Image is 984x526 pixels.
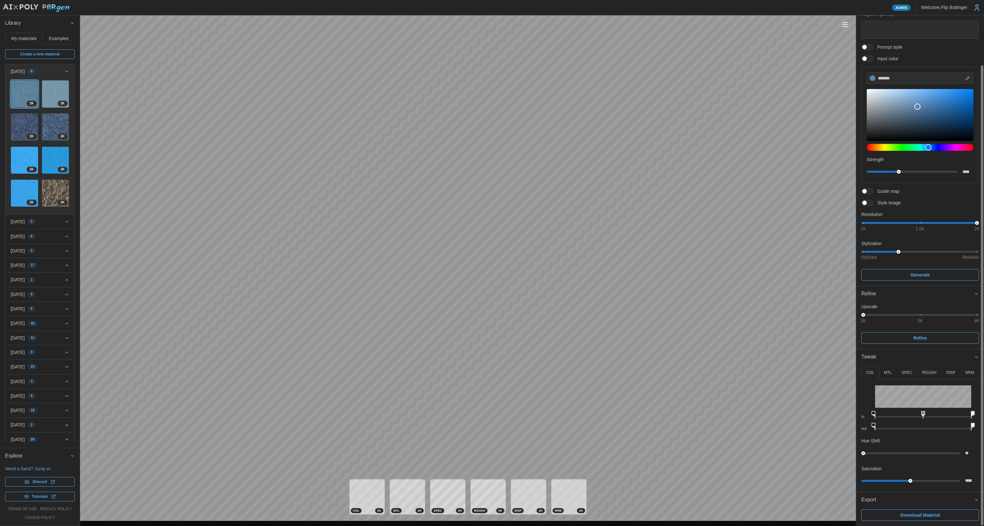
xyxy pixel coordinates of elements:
[31,306,33,311] span: 6
[353,508,359,513] span: COL
[539,508,543,513] span: 2 K
[11,393,25,399] p: [DATE]
[31,350,33,355] span: 9
[5,64,74,78] button: [DATE]8
[11,422,25,428] p: [DATE]
[900,510,940,521] span: Download Material
[5,215,74,229] button: [DATE]5
[42,146,70,174] a: hJx54S96qc90GdEVz37H2K
[31,234,33,239] span: 6
[856,492,984,508] button: Export
[856,508,984,526] div: Export
[42,80,69,108] img: IvVNrM1MpyQO6qIy62P1
[5,403,74,417] button: [DATE]16
[11,291,25,298] p: [DATE]
[861,349,974,365] span: Tweak
[377,508,381,513] span: 2 K
[31,69,33,74] span: 8
[11,113,38,141] img: vJCz0oNcTxE1BHrcQP9V
[856,365,984,492] div: Tweak
[11,147,38,174] img: kgxaYU9VxqQBl4apfjfu
[11,407,25,414] p: [DATE]
[946,370,955,375] p: DISP
[31,292,33,297] span: 9
[31,263,35,268] span: 17
[20,50,60,59] span: Create a new material
[11,320,25,326] p: [DATE]
[29,167,34,172] span: 2 K
[5,78,74,214] div: [DATE]8
[11,113,38,141] a: vJCz0oNcTxE1BHrcQP9V2K
[895,5,907,11] span: Admin
[579,508,583,513] span: 2 K
[11,262,25,268] p: [DATE]
[31,423,33,428] span: 2
[11,218,25,225] p: [DATE]
[42,113,70,141] a: RkKx6dwuZ4MfYx7cOOA22K
[418,508,422,513] span: 2 K
[873,44,902,50] span: Prompt style
[40,506,72,512] a: privacy policy
[33,477,47,486] span: Discord
[5,258,74,272] button: [DATE]17
[5,287,74,301] button: [DATE]9
[5,345,74,359] button: [DATE]9
[42,180,69,207] img: tDJN0dYRzVhvZV0aIzZ1
[861,414,870,420] p: in
[474,508,485,513] span: ROUGH
[5,273,74,287] button: [DATE]1
[861,492,974,508] span: Export
[31,437,35,442] span: 26
[29,200,34,205] span: 2 K
[861,426,870,431] p: out
[31,321,35,326] span: 46
[8,506,37,512] a: terms of use
[61,101,65,106] span: 2 K
[861,303,979,310] p: Upscale
[11,378,25,385] p: [DATE]
[11,335,25,341] p: [DATE]
[910,269,930,280] span: Generate
[42,113,69,141] img: RkKx6dwuZ4MfYx7cOOA2
[861,211,979,218] p: Resolution
[393,508,399,513] span: MTL
[5,302,74,316] button: [DATE]6
[3,4,70,12] img: AIxPoly PBRgen
[31,379,33,384] span: 4
[913,333,927,343] span: Refine
[11,306,25,312] p: [DATE]
[5,360,74,374] button: [DATE]25
[31,408,35,413] span: 16
[5,432,74,447] button: [DATE]26
[31,248,33,253] span: 5
[11,80,38,108] a: sCEVCLUw7xZzl6g3m53l2K
[434,508,442,513] span: SPEC
[31,277,33,283] span: 1
[856,302,984,349] div: Refine
[5,477,75,487] a: Discord
[965,370,974,375] p: NRM
[32,492,48,501] span: Tutorials
[856,286,984,302] button: Refine
[840,20,849,29] button: Toggle viewport controls
[866,370,874,375] p: COL
[861,332,979,344] button: Refine
[861,509,979,521] button: Download Material
[5,316,74,330] button: [DATE]46
[861,269,979,281] button: Generate
[861,465,882,472] p: Saturation
[922,370,937,375] p: ROUGH
[11,233,25,240] p: [DATE]
[5,229,74,243] button: [DATE]6
[49,36,69,41] span: Examples
[884,370,892,375] p: MTL
[5,49,75,59] a: Create a new material
[31,335,35,341] span: 41
[873,200,901,206] span: Style image
[11,248,25,254] p: [DATE]
[5,492,75,501] a: Tutorials
[11,36,37,41] span: My materials
[11,436,25,443] p: [DATE]
[42,179,70,207] a: tDJN0dYRzVhvZV0aIzZ12K
[11,349,25,356] p: [DATE]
